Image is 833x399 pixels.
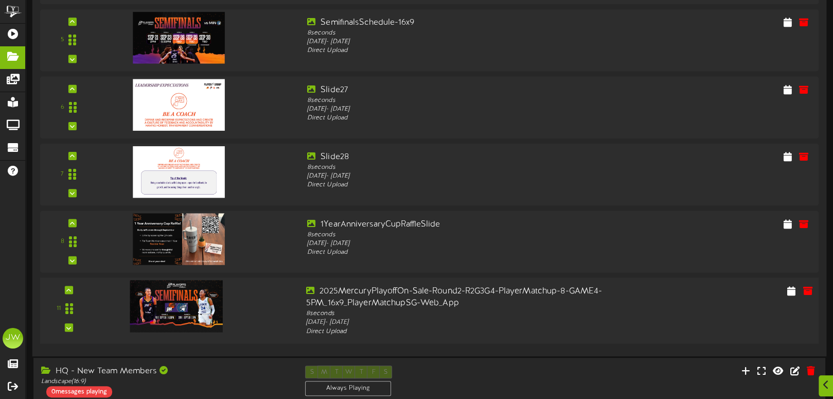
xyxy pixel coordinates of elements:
[133,146,224,198] img: d3f8b1f9-42df-4ceb-8c59-be0e20d73f99.jpg
[306,309,618,318] div: 8 seconds
[307,239,616,248] div: [DATE] - [DATE]
[307,151,616,163] div: Slide28
[307,114,616,123] div: Direct Upload
[306,327,618,336] div: Direct Upload
[41,366,290,377] div: HQ - New Team Members
[41,377,290,386] div: Landscape ( 16:9 )
[307,248,616,257] div: Direct Upload
[57,304,61,313] div: 11
[46,386,112,397] div: 0 messages playing
[61,237,64,246] div: 8
[307,17,616,29] div: SemifinalsSchedule-16x9
[305,381,391,396] div: Always Playing
[3,328,23,349] div: JW
[61,103,64,112] div: 6
[307,96,616,105] div: 8 seconds
[306,318,618,327] div: [DATE] - [DATE]
[307,105,616,114] div: [DATE] - [DATE]
[307,46,616,55] div: Direct Upload
[307,163,616,172] div: 8 seconds
[130,280,222,332] img: 2a6635db-f544-47a2-a475-28f85ceb7277.jpg
[307,181,616,189] div: Direct Upload
[133,79,224,130] img: cb8bf7b1-bf1e-4548-8069-a02fc1185dc5.jpg
[307,29,616,38] div: 8 seconds
[307,84,616,96] div: Slide27
[307,230,616,239] div: 8 seconds
[133,12,224,63] img: e6976a11-f022-4100-bcb1-ffbbec5fee14.jpg
[307,172,616,181] div: [DATE] - [DATE]
[307,218,616,230] div: 1YearAnniversaryCupRaffleSlide
[306,285,618,309] div: 2025MercuryPlayoffOn-Sale-Round2-R2G3G4-PlayerMatchup-8-GAME4-5PM_16x9_PlayerMatchupSG-Web_App
[133,213,224,265] img: f265ab29-e9a7-47d9-8d95-e7134155b435.jpg
[307,38,616,46] div: [DATE] - [DATE]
